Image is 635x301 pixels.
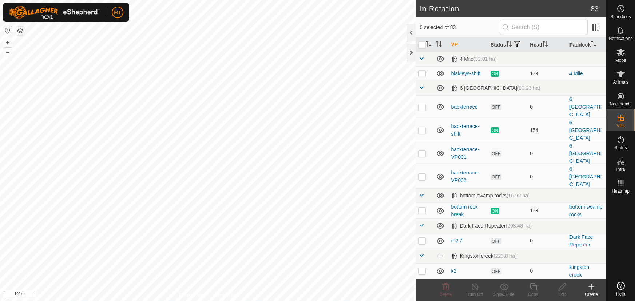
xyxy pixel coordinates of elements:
[610,15,631,19] span: Schedules
[451,71,481,76] a: blakleys-shift
[451,253,517,259] div: Kingston creek
[491,208,499,214] span: ON
[451,268,457,274] a: k2
[591,42,596,48] p-sorticon: Activate to sort
[451,56,497,62] div: 4 Mile
[451,238,463,244] a: m2.7
[491,238,501,244] span: OFF
[569,264,589,278] a: Kingston creek
[451,193,530,199] div: bottom swamp rocks
[473,56,497,62] span: (32.01 ha)
[527,142,566,165] td: 0
[527,233,566,249] td: 0
[613,80,628,84] span: Animals
[614,145,627,150] span: Status
[610,102,631,106] span: Neckbands
[517,85,540,91] span: (20.23 ha)
[3,26,12,35] button: Reset Map
[506,223,532,229] span: (208.48 ha)
[488,38,527,52] th: Status
[436,42,442,48] p-sorticon: Activate to sort
[527,38,566,52] th: Head
[491,150,501,157] span: OFF
[451,104,478,110] a: backterrace
[569,120,602,141] a: 6 [GEOGRAPHIC_DATA]
[451,170,480,183] a: backterrace-VP002
[451,147,480,160] a: backterrace-VP001
[3,48,12,56] button: –
[569,71,583,76] a: 4 Mile
[426,42,432,48] p-sorticon: Activate to sort
[616,167,625,172] span: Infra
[527,263,566,279] td: 0
[542,42,548,48] p-sorticon: Activate to sort
[16,27,25,35] button: Map Layers
[420,4,591,13] h2: In Rotation
[3,38,12,47] button: +
[569,143,602,164] a: 6 [GEOGRAPHIC_DATA]
[114,9,121,16] span: MT
[506,42,512,48] p-sorticon: Activate to sort
[491,71,499,77] span: ON
[491,268,501,274] span: OFF
[491,104,501,110] span: OFF
[548,291,577,298] div: Edit
[489,291,519,298] div: Show/Hide
[569,234,593,248] a: Dark Face Repeater
[460,291,489,298] div: Turn Off
[567,38,606,52] th: Paddock
[451,204,478,217] a: bottom rock break
[577,291,606,298] div: Create
[507,193,530,198] span: (15.92 ha)
[440,292,452,297] span: Delete
[215,292,236,298] a: Contact Us
[527,119,566,142] td: 154
[500,20,588,35] input: Search (S)
[569,96,602,117] a: 6 [GEOGRAPHIC_DATA]
[493,253,517,259] span: (223.8 ha)
[606,279,635,299] a: Help
[451,123,480,137] a: backterrace-shift
[448,38,488,52] th: VP
[569,204,603,217] a: bottom swamp rocks
[569,166,602,187] a: 6 [GEOGRAPHIC_DATA]
[527,95,566,119] td: 0
[491,174,501,180] span: OFF
[591,3,599,14] span: 83
[616,124,624,128] span: VPs
[615,58,626,63] span: Mobs
[491,127,499,133] span: ON
[527,66,566,81] td: 139
[451,85,540,91] div: 6 [GEOGRAPHIC_DATA]
[179,292,206,298] a: Privacy Policy
[9,6,100,19] img: Gallagher Logo
[612,189,630,193] span: Heatmap
[451,223,532,229] div: Dark Face Repeater
[527,165,566,188] td: 0
[527,203,566,218] td: 139
[420,24,500,31] span: 0 selected of 83
[519,291,548,298] div: Copy
[609,36,632,41] span: Notifications
[616,292,625,296] span: Help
